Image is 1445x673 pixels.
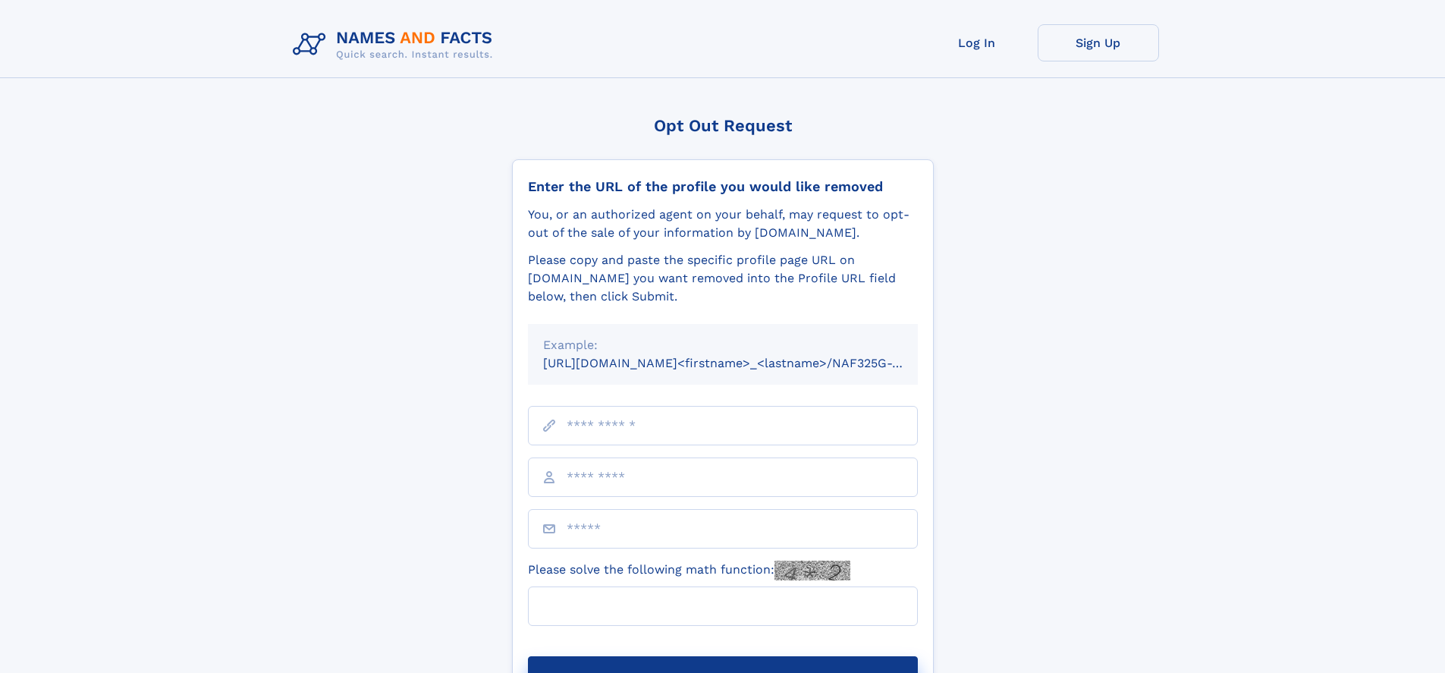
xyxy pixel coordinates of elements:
[543,336,903,354] div: Example:
[528,561,850,580] label: Please solve the following math function:
[528,178,918,195] div: Enter the URL of the profile you would like removed
[916,24,1038,61] a: Log In
[528,206,918,242] div: You, or an authorized agent on your behalf, may request to opt-out of the sale of your informatio...
[512,116,934,135] div: Opt Out Request
[287,24,505,65] img: Logo Names and Facts
[543,356,947,370] small: [URL][DOMAIN_NAME]<firstname>_<lastname>/NAF325G-xxxxxxxx
[1038,24,1159,61] a: Sign Up
[528,251,918,306] div: Please copy and paste the specific profile page URL on [DOMAIN_NAME] you want removed into the Pr...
